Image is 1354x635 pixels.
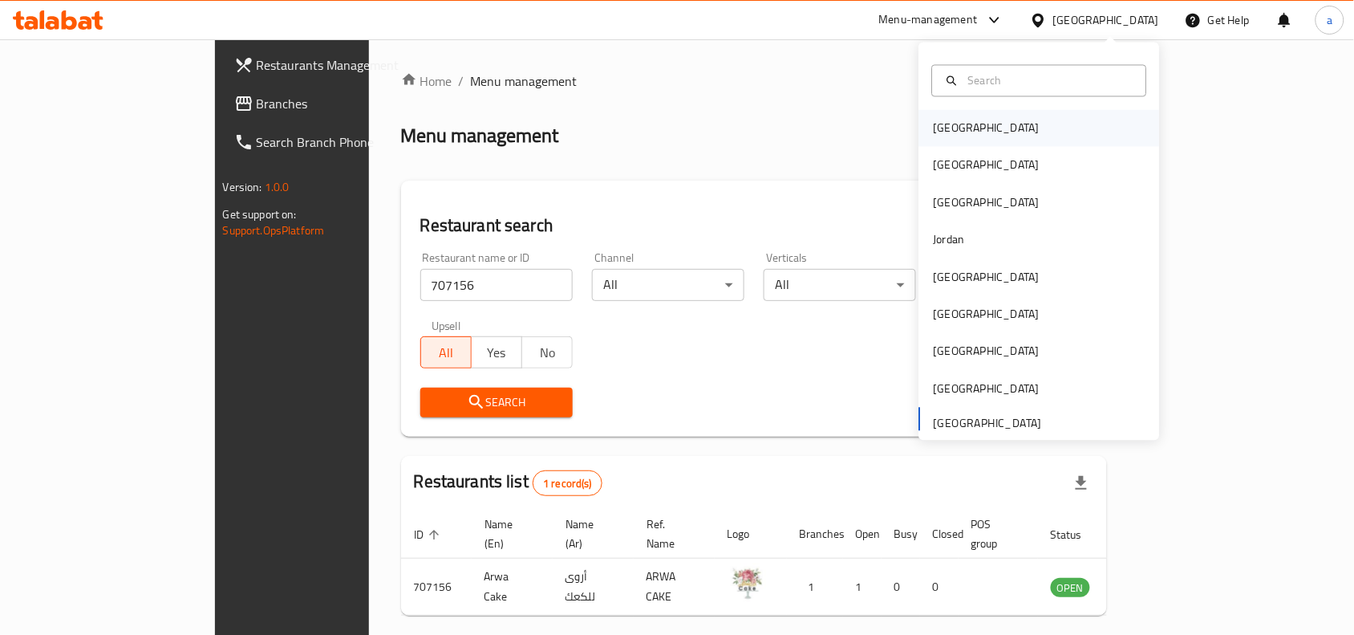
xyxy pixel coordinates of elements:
[257,94,428,113] span: Branches
[934,157,1040,174] div: [GEOGRAPHIC_DATA]
[920,510,959,559] th: Closed
[223,220,325,241] a: Support.OpsPlatform
[1051,525,1103,544] span: Status
[221,46,441,84] a: Restaurants Management
[934,306,1040,324] div: [GEOGRAPHIC_DATA]
[484,515,533,553] span: Name (En)
[1062,464,1101,503] div: Export file
[934,268,1040,286] div: [GEOGRAPHIC_DATA]
[471,336,522,368] button: Yes
[934,343,1040,360] div: [GEOGRAPHIC_DATA]
[401,71,1108,91] nav: breadcrumb
[934,231,965,249] div: Jordan
[728,564,768,604] img: Arwa Cake
[882,559,920,616] td: 0
[471,71,578,91] span: Menu management
[764,269,916,301] div: All
[879,10,978,30] div: Menu-management
[420,388,573,417] button: Search
[265,177,290,197] span: 1.0.0
[934,380,1040,397] div: [GEOGRAPHIC_DATA]
[432,320,461,332] label: Upsell
[592,269,744,301] div: All
[787,559,843,616] td: 1
[433,393,560,413] span: Search
[962,71,1137,89] input: Search
[533,476,602,491] span: 1 record(s)
[566,515,614,553] span: Name (Ar)
[257,55,428,75] span: Restaurants Management
[533,470,602,496] div: Total records count
[934,120,1040,137] div: [GEOGRAPHIC_DATA]
[420,336,472,368] button: All
[414,470,602,496] h2: Restaurants list
[529,341,566,364] span: No
[420,214,1088,238] h2: Restaurant search
[634,559,715,616] td: ARWA CAKE
[1053,11,1159,29] div: [GEOGRAPHIC_DATA]
[223,204,297,225] span: Get support on:
[414,525,444,544] span: ID
[459,71,464,91] li: /
[401,510,1178,616] table: enhanced table
[882,510,920,559] th: Busy
[971,515,1019,553] span: POS group
[934,193,1040,211] div: [GEOGRAPHIC_DATA]
[420,269,573,301] input: Search for restaurant name or ID..
[553,559,634,616] td: أروى للكعك
[521,336,573,368] button: No
[715,510,787,559] th: Logo
[843,510,882,559] th: Open
[1051,579,1090,597] span: OPEN
[920,559,959,616] td: 0
[257,132,428,152] span: Search Branch Phone
[428,341,465,364] span: All
[221,123,441,161] a: Search Branch Phone
[478,341,516,364] span: Yes
[787,510,843,559] th: Branches
[223,177,262,197] span: Version:
[221,84,441,123] a: Branches
[472,559,553,616] td: Arwa Cake
[1327,11,1332,29] span: a
[647,515,695,553] span: Ref. Name
[843,559,882,616] td: 1
[401,123,559,149] h2: Menu management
